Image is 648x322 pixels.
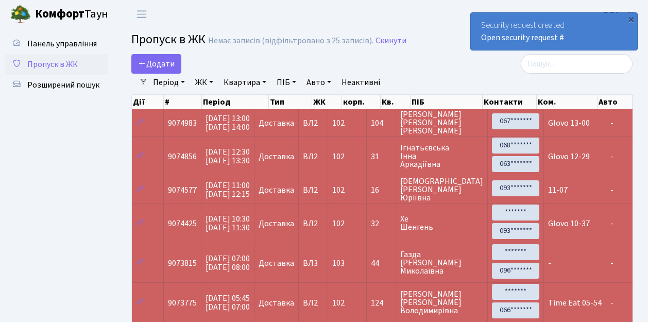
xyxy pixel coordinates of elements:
span: - [610,258,613,269]
b: Комфорт [35,6,84,22]
a: Період [149,74,189,91]
span: - [610,297,613,309]
span: ВЛ2 [303,186,323,194]
span: [DATE] 13:00 [DATE] 14:00 [206,113,250,133]
span: Glovo 13-00 [548,117,590,129]
span: Доставка [259,186,294,194]
span: ВЛ2 [303,152,323,161]
span: - [610,218,613,229]
img: logo.png [10,4,31,25]
span: - [610,151,613,162]
span: 16 [371,186,391,194]
span: Додати [138,58,175,70]
span: ВЛ3 [303,259,323,267]
a: ЖК [191,74,217,91]
span: [DATE] 10:30 [DATE] 11:30 [206,213,250,233]
a: Додати [131,54,181,74]
a: Скинути [376,36,406,46]
span: Доставка [259,259,294,267]
a: Квартира [219,74,270,91]
a: Панель управління [5,33,108,54]
span: 11-07 [548,184,568,196]
span: 9074983 [168,117,197,129]
span: 104 [371,119,391,127]
span: [DATE] 07:00 [DATE] 08:00 [206,253,250,273]
span: 124 [371,299,391,307]
th: Тип [269,95,312,109]
span: [PERSON_NAME] [PERSON_NAME] [PERSON_NAME] [400,110,483,135]
span: Glovo 12-29 [548,151,590,162]
th: # [164,95,202,109]
span: Газда [PERSON_NAME] Миколаївна [400,250,483,275]
span: ВЛ2 [303,119,323,127]
th: корп. [342,95,381,109]
span: 31 [371,152,391,161]
span: - [548,258,551,269]
span: Таун [35,6,108,23]
input: Пошук... [521,54,633,74]
span: - [610,117,613,129]
span: 102 [332,151,345,162]
span: Time Eat 05-54 [548,297,602,309]
span: Розширений пошук [27,79,99,91]
div: Security request created [471,13,637,50]
span: Glovo 10-37 [548,218,590,229]
a: Open security request # [481,32,564,43]
span: 44 [371,259,391,267]
span: 32 [371,219,391,228]
span: ВЛ2 [303,219,323,228]
span: 102 [332,117,345,129]
span: 9073775 [168,297,197,309]
th: Авто [598,95,633,109]
span: [DATE] 11:00 [DATE] 12:15 [206,180,250,200]
th: Контакти [483,95,537,109]
span: [DATE] 12:30 [DATE] 13:30 [206,146,250,166]
a: Розширений пошук [5,75,108,95]
span: Доставка [259,299,294,307]
span: 9074856 [168,151,197,162]
th: Ком. [537,95,598,109]
span: 9074425 [168,218,197,229]
a: Авто [302,74,335,91]
span: 102 [332,184,345,196]
th: ЖК [312,95,342,109]
span: [DATE] 05:45 [DATE] 07:00 [206,293,250,313]
span: Пропуск в ЖК [27,59,78,70]
span: 103 [332,258,345,269]
th: Період [202,95,269,109]
th: ПІБ [411,95,483,109]
span: [PERSON_NAME] [PERSON_NAME] Володимирівна [400,290,483,315]
div: × [626,14,636,24]
span: Ігнатьєвська Інна Аркадіївна [400,144,483,168]
span: Доставка [259,119,294,127]
span: Пропуск в ЖК [131,30,206,48]
span: ВЛ2 [303,299,323,307]
b: ВЛ2 -. К. [604,9,636,20]
span: 9074577 [168,184,197,196]
a: Неактивні [337,74,384,91]
span: 9073815 [168,258,197,269]
th: Дії [132,95,164,109]
a: ВЛ2 -. К. [604,8,636,21]
a: ПІБ [272,74,300,91]
span: 102 [332,218,345,229]
span: [DEMOGRAPHIC_DATA] [PERSON_NAME] Юріївна [400,177,483,202]
a: Пропуск в ЖК [5,54,108,75]
button: Переключити навігацію [129,6,155,23]
span: Хе Шенгень [400,215,483,231]
span: Панель управління [27,38,97,49]
th: Кв. [381,95,410,109]
span: - [610,184,613,196]
span: Доставка [259,152,294,161]
span: 102 [332,297,345,309]
span: Доставка [259,219,294,228]
div: Немає записів (відфільтровано з 25 записів). [208,36,373,46]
